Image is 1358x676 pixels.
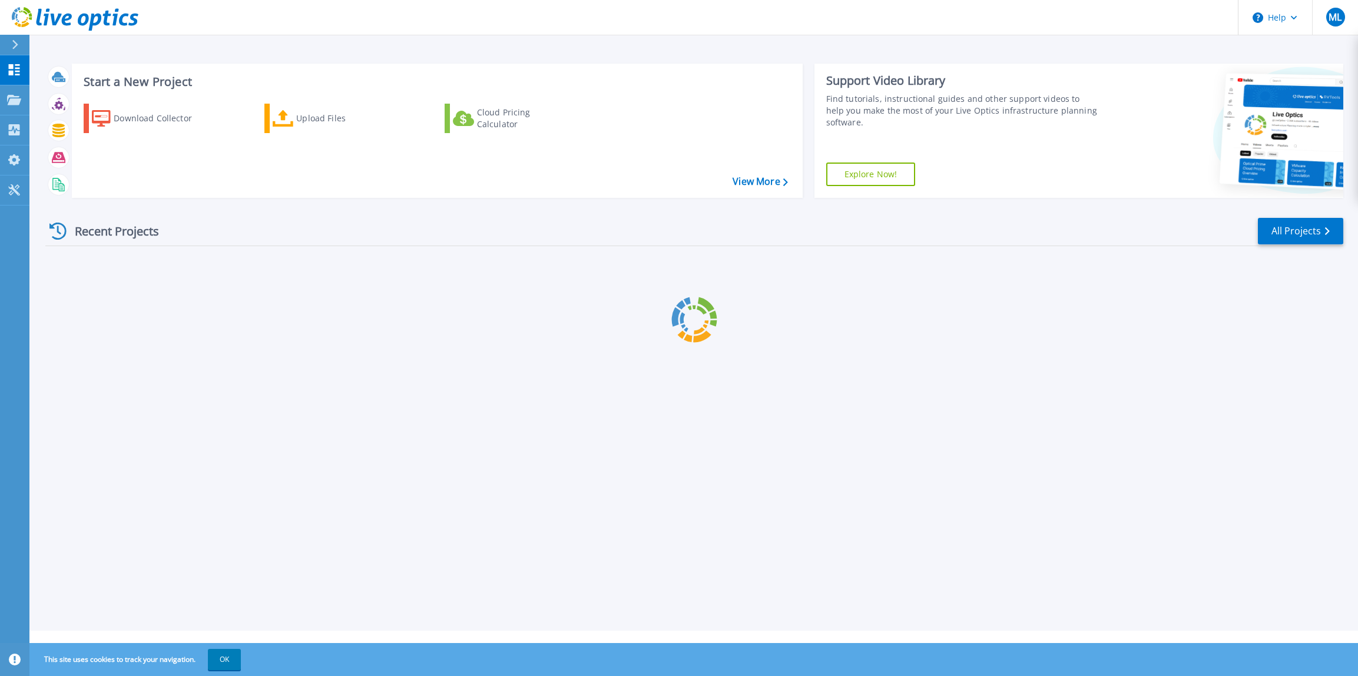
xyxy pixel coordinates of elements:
[445,104,576,133] a: Cloud Pricing Calculator
[45,217,175,246] div: Recent Projects
[32,649,241,670] span: This site uses cookies to track your navigation.
[1329,12,1342,22] span: ML
[84,104,215,133] a: Download Collector
[826,93,1098,128] div: Find tutorials, instructional guides and other support videos to help you make the most of your L...
[114,107,208,130] div: Download Collector
[208,649,241,670] button: OK
[264,104,396,133] a: Upload Files
[296,107,390,130] div: Upload Files
[826,73,1098,88] div: Support Video Library
[477,107,571,130] div: Cloud Pricing Calculator
[826,163,916,186] a: Explore Now!
[84,75,787,88] h3: Start a New Project
[733,176,787,187] a: View More
[1258,218,1343,244] a: All Projects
